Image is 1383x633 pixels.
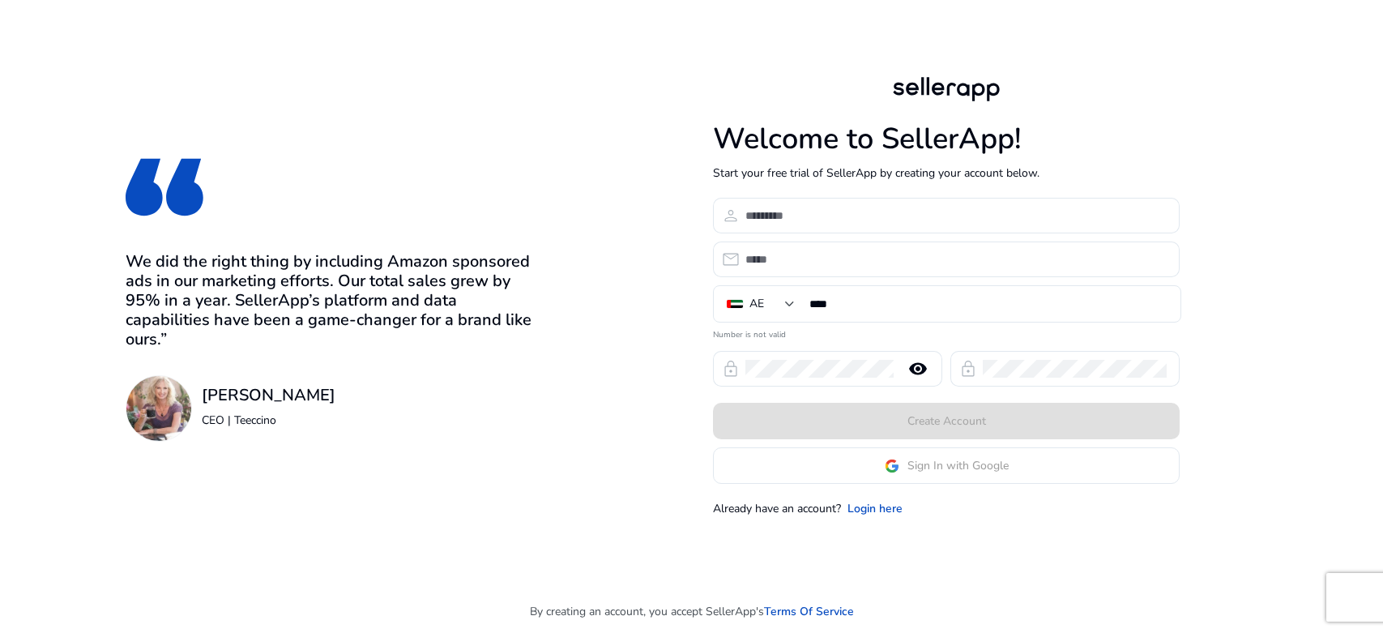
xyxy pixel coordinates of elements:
[899,359,937,379] mat-icon: remove_red_eye
[958,359,978,379] span: lock
[202,412,335,429] p: CEO | Teeccino
[749,295,764,313] div: AE
[713,500,841,517] p: Already have an account?
[713,122,1180,156] h1: Welcome to SellerApp!
[126,252,540,349] h3: We did the right thing by including Amazon sponsored ads in our marketing efforts. Our total sale...
[721,359,741,379] span: lock
[202,386,335,405] h3: [PERSON_NAME]
[764,603,854,620] a: Terms Of Service
[721,250,741,269] span: email
[847,500,903,517] a: Login here
[721,206,741,225] span: person
[713,165,1180,182] p: Start your free trial of SellerApp by creating your account below.
[713,324,1180,341] mat-error: Number is not valid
